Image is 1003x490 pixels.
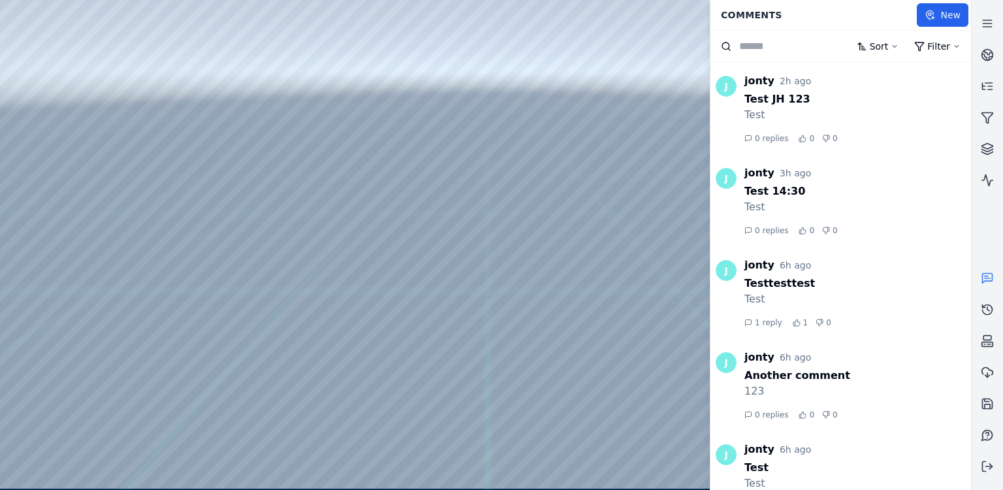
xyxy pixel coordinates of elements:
span: 0 replies [755,133,788,144]
div: 10/13/2025, 10:46:24 AM [780,259,811,272]
button: 0 replies [744,133,788,144]
div: Test JH 123 [744,91,971,107]
span: 0 [833,133,838,144]
button: Filter [906,35,968,58]
button: New [917,3,968,27]
span: 0 [809,133,814,144]
div: jonty [744,73,774,89]
div: 10/13/2025, 2:37:26 PM [780,74,811,88]
div: 10/13/2025, 10:42:19 AM [780,443,811,456]
span: J [716,352,737,373]
span: 0 [833,225,838,236]
span: J [716,260,737,281]
span: J [716,168,737,189]
button: 1 reply [744,318,782,328]
span: 0 [826,318,831,328]
div: 123 [744,384,971,399]
span: 0 replies [755,225,788,236]
button: Sort [849,35,907,58]
div: jonty [744,350,774,365]
div: Another comment [744,368,971,384]
span: J [716,444,737,465]
div: jonty [744,165,774,181]
button: Thumbs up [793,319,801,327]
button: Thumbs up [799,227,806,235]
span: 1 reply [755,318,782,328]
button: Thumbs up [799,411,806,419]
div: Testtesttest [744,276,971,291]
span: 0 [809,410,814,420]
button: Thumbs down [822,135,830,142]
button: Thumbs down [822,411,830,419]
button: 0 replies [744,225,788,236]
div: jonty [744,257,774,273]
div: 10/13/2025, 10:45:47 AM [780,351,811,364]
div: Test [744,199,971,215]
div: Test 14:30 [744,184,971,199]
div: Test [744,291,971,307]
button: Thumbs up [799,135,806,142]
span: J [716,76,737,97]
button: Thumbs down [822,227,830,235]
div: jonty [744,442,774,457]
div: Test [744,460,971,476]
div: Test [744,107,971,123]
div: Comments [713,3,917,27]
div: 10/13/2025, 2:30:28 PM [780,167,811,180]
button: Thumbs down [816,319,823,327]
span: 0 replies [755,410,788,420]
span: 0 [833,410,838,420]
button: 0 replies [744,410,788,420]
span: 1 [803,318,808,328]
span: 0 [809,225,814,236]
